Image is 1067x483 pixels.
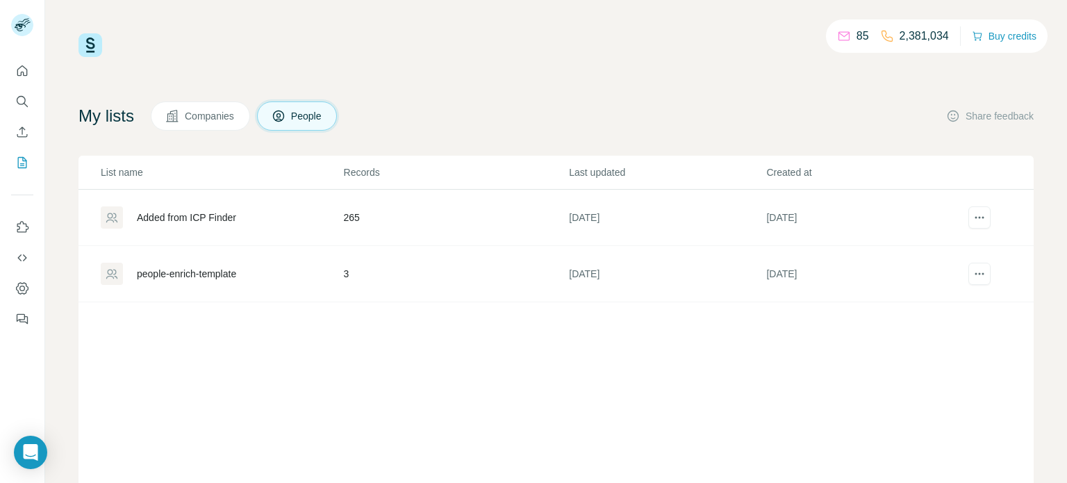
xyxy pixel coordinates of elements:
button: actions [968,263,991,285]
button: My lists [11,150,33,175]
p: List name [101,165,342,179]
h4: My lists [78,105,134,127]
td: 265 [343,190,569,246]
button: Dashboard [11,276,33,301]
td: 3 [343,246,569,302]
span: People [291,109,323,123]
button: Use Surfe on LinkedIn [11,215,33,240]
td: [DATE] [568,190,766,246]
button: actions [968,206,991,229]
p: Created at [766,165,962,179]
button: Buy credits [972,26,1036,46]
p: 85 [857,28,869,44]
p: Last updated [569,165,765,179]
img: Surfe Logo [78,33,102,57]
td: [DATE] [766,246,963,302]
span: Companies [185,109,235,123]
p: 2,381,034 [900,28,949,44]
td: [DATE] [766,190,963,246]
div: people-enrich-template [137,267,236,281]
p: Records [344,165,568,179]
button: Feedback [11,306,33,331]
button: Share feedback [946,109,1034,123]
button: Quick start [11,58,33,83]
button: Use Surfe API [11,245,33,270]
button: Enrich CSV [11,120,33,145]
div: Open Intercom Messenger [14,436,47,469]
div: Added from ICP Finder [137,211,236,224]
td: [DATE] [568,246,766,302]
button: Search [11,89,33,114]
